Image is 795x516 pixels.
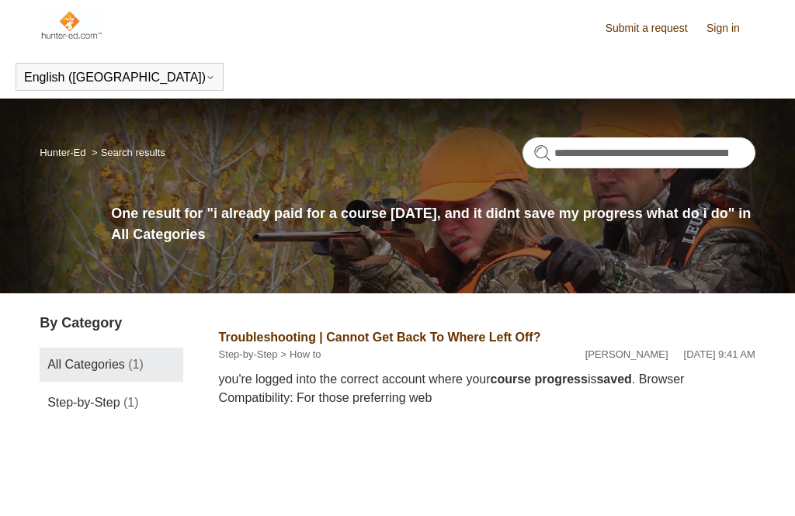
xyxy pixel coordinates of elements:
input: Search [522,137,755,168]
a: Submit a request [606,20,703,36]
a: All Categories (1) [40,348,182,382]
div: you're logged into the correct account where your is . Browser Compatibility: For those preferrin... [219,370,755,407]
div: Chat Support [695,464,784,504]
a: Step-by-Step [219,348,278,360]
a: Step-by-Step (1) [40,386,182,420]
button: English ([GEOGRAPHIC_DATA]) [24,71,215,85]
li: [PERSON_NAME] [585,347,668,362]
span: Step-by-Step [47,396,120,409]
img: Hunter-Ed Help Center home page [40,9,102,40]
li: Search results [89,147,165,158]
em: course [491,372,531,386]
li: Hunter-Ed [40,147,89,158]
li: How to [277,347,321,362]
a: How to [290,348,321,360]
span: (1) [123,396,139,409]
h1: One result for "i already paid for a course [DATE], and it didnt save my progress what do i do" i... [111,203,755,245]
span: (1) [128,358,144,371]
em: progress [534,372,587,386]
time: 05/15/2024, 09:41 [684,348,755,360]
li: Step-by-Step [219,347,278,362]
span: All Categories [47,358,125,371]
em: saved [596,372,631,386]
a: Hunter-Ed [40,147,85,158]
a: Troubleshooting | Cannot Get Back To Where Left Off? [219,331,541,344]
h3: By Category [40,313,182,334]
a: Sign in [706,20,755,36]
